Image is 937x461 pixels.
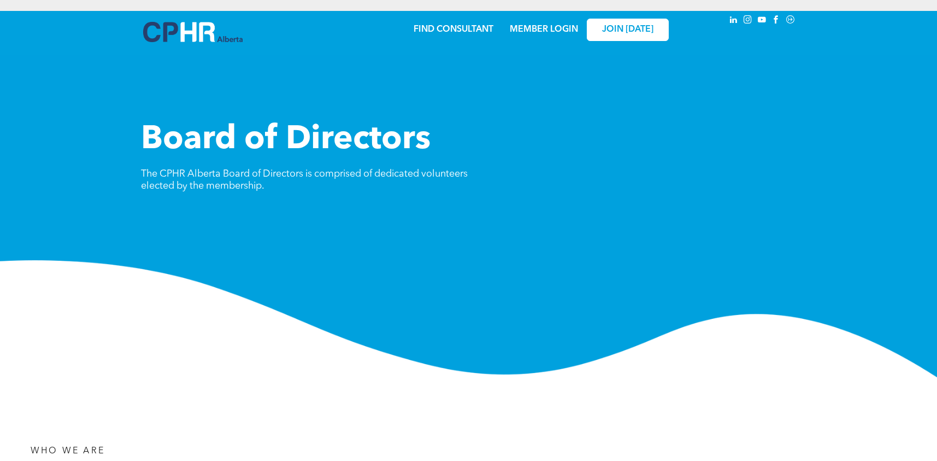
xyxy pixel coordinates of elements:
[785,14,797,28] a: Social network
[141,124,431,156] span: Board of Directors
[141,169,468,191] span: The CPHR Alberta Board of Directors is comprised of dedicated volunteers elected by the membership.
[770,14,782,28] a: facebook
[510,25,578,34] a: MEMBER LOGIN
[143,22,243,42] img: A blue and white logo for cp alberta
[728,14,740,28] a: linkedin
[602,25,653,35] span: JOIN [DATE]
[756,14,768,28] a: youtube
[587,19,669,41] a: JOIN [DATE]
[31,447,105,456] span: WHO WE ARE
[414,25,493,34] a: FIND CONSULTANT
[742,14,754,28] a: instagram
